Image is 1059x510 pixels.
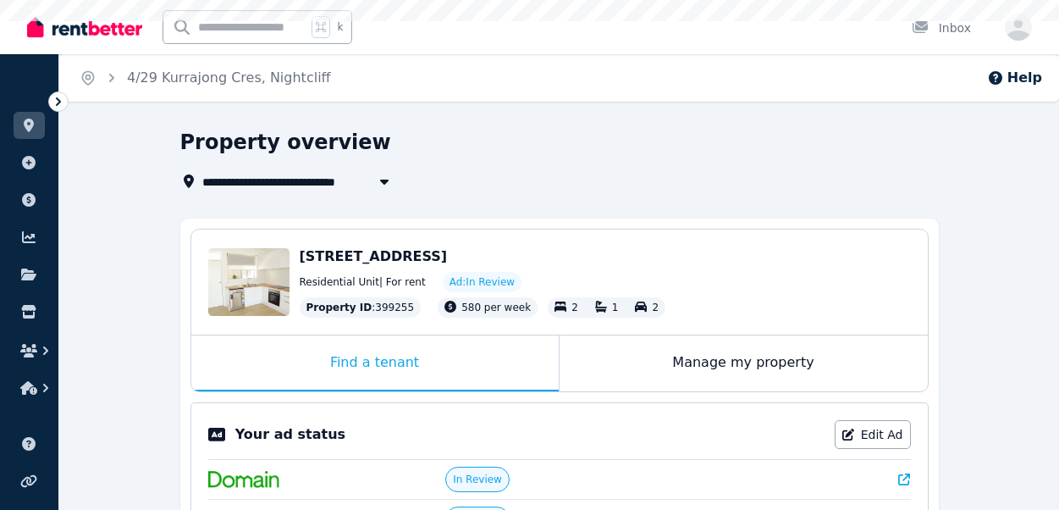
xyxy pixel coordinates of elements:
span: Property ID [306,301,372,314]
img: Domain.com.au [208,471,279,488]
span: Ad: In Review [450,275,515,289]
a: 4/29 Kurrajong Cres, Nightcliff [127,69,331,86]
span: Residential Unit | For rent [300,275,426,289]
p: Your ad status [235,424,345,445]
div: : 399255 [300,297,422,318]
span: k [337,20,343,34]
span: 580 per week [461,302,531,313]
div: Find a tenant [191,335,559,391]
span: In Review [453,473,502,486]
nav: Breadcrumb [59,54,351,102]
span: 2 [571,302,578,313]
img: RentBetter [27,14,142,40]
span: 1 [612,302,619,313]
div: Manage my property [560,335,928,391]
h1: Property overview [180,129,391,156]
div: Inbox [912,19,971,36]
span: 2 [652,302,659,313]
button: Help [987,68,1042,88]
span: [STREET_ADDRESS] [300,248,448,264]
a: Edit Ad [835,420,911,449]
